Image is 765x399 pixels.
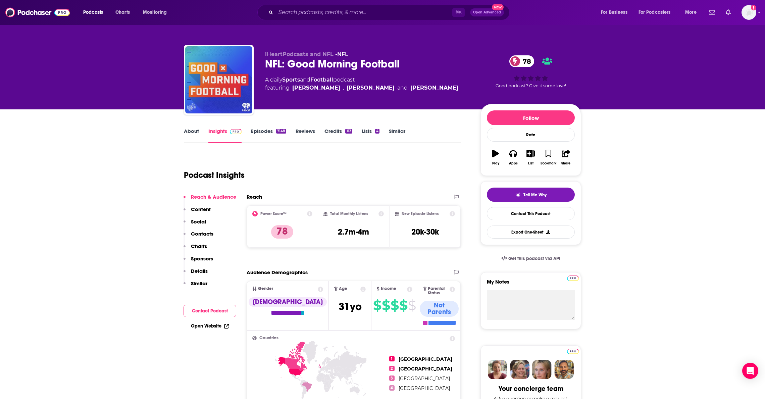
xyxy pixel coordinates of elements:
[191,218,206,225] p: Social
[541,161,556,165] div: Bookmark
[265,51,334,57] span: iHeartPodcasts and NFL
[411,227,439,237] h3: 20k-30k
[487,145,504,169] button: Play
[567,275,579,281] a: Pro website
[742,363,758,379] div: Open Intercom Messenger
[470,8,504,16] button: Open AdvancedNew
[399,385,450,391] span: [GEOGRAPHIC_DATA]
[706,7,718,18] a: Show notifications dropdown
[496,83,566,88] span: Good podcast? Give it some love!
[685,8,697,17] span: More
[532,360,552,379] img: Jules Profile
[399,300,407,311] span: $
[310,77,333,83] a: Football
[567,276,579,281] img: Podchaser Pro
[335,51,348,57] span: •
[742,5,756,20] img: User Profile
[391,300,399,311] span: $
[522,145,540,169] button: List
[115,8,130,17] span: Charts
[296,128,315,143] a: Reviews
[258,287,273,291] span: Gender
[480,51,581,93] div: 78Good podcast? Give it some love!
[488,360,507,379] img: Sydney Profile
[79,7,112,18] button: open menu
[184,305,236,317] button: Contact Podcast
[567,349,579,354] img: Podchaser Pro
[191,194,236,200] p: Reach & Audience
[138,7,175,18] button: open menu
[324,128,352,143] a: Credits113
[487,279,575,290] label: My Notes
[362,128,379,143] a: Lists4
[473,11,501,14] span: Open Advanced
[184,231,213,243] button: Contacts
[191,206,211,212] p: Content
[251,128,286,143] a: Episodes7148
[601,8,627,17] span: For Business
[191,255,213,262] p: Sponsors
[330,211,368,216] h2: Total Monthly Listens
[680,7,705,18] button: open menu
[428,287,448,295] span: Parental Status
[487,188,575,202] button: tell me why sparkleTell Me Why
[389,366,395,371] span: 2
[375,129,379,134] div: 4
[184,255,213,268] button: Sponsors
[381,287,396,291] span: Income
[389,128,405,143] a: Similar
[184,280,207,293] button: Similar
[487,207,575,220] a: Contact This Podcast
[515,192,521,198] img: tell me why sparkle
[300,77,310,83] span: and
[339,287,347,291] span: Age
[249,297,327,307] div: [DEMOGRAPHIC_DATA]
[561,161,570,165] div: Share
[111,7,134,18] a: Charts
[191,231,213,237] p: Contacts
[373,300,381,311] span: $
[399,366,452,372] span: [GEOGRAPHIC_DATA]
[191,280,207,287] p: Similar
[452,8,465,17] span: ⌘ K
[420,301,459,317] div: Not Parents
[276,7,452,18] input: Search podcasts, credits, & more...
[397,84,408,92] span: and
[504,145,522,169] button: Apps
[382,300,390,311] span: $
[510,360,529,379] img: Barbara Profile
[260,211,287,216] h2: Power Score™
[185,46,252,113] img: NFL: Good Morning Football
[230,129,242,134] img: Podchaser Pro
[554,360,574,379] img: Jon Profile
[509,55,534,67] a: 78
[184,128,199,143] a: About
[184,218,206,231] button: Social
[723,7,733,18] a: Show notifications dropdown
[83,8,103,17] span: Podcasts
[410,84,458,92] a: Kyle Brandt
[492,161,499,165] div: Play
[184,243,207,255] button: Charts
[265,76,458,92] div: A daily podcast
[639,8,671,17] span: For Podcasters
[402,211,439,216] h2: New Episode Listens
[408,300,416,311] span: $
[247,269,308,276] h2: Audience Demographics
[337,51,348,57] a: NFL
[751,5,756,10] svg: Add a profile image
[292,84,340,92] a: Kay Adams
[5,6,70,19] img: Podchaser - Follow, Share and Rate Podcasts
[184,206,211,218] button: Content
[596,7,636,18] button: open menu
[191,243,207,249] p: Charts
[487,226,575,239] button: Export One-Sheet
[540,145,557,169] button: Bookmark
[343,84,344,92] span: ,
[399,376,450,382] span: [GEOGRAPHIC_DATA]
[492,4,504,10] span: New
[496,250,566,267] a: Get this podcast via API
[389,385,395,391] span: 4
